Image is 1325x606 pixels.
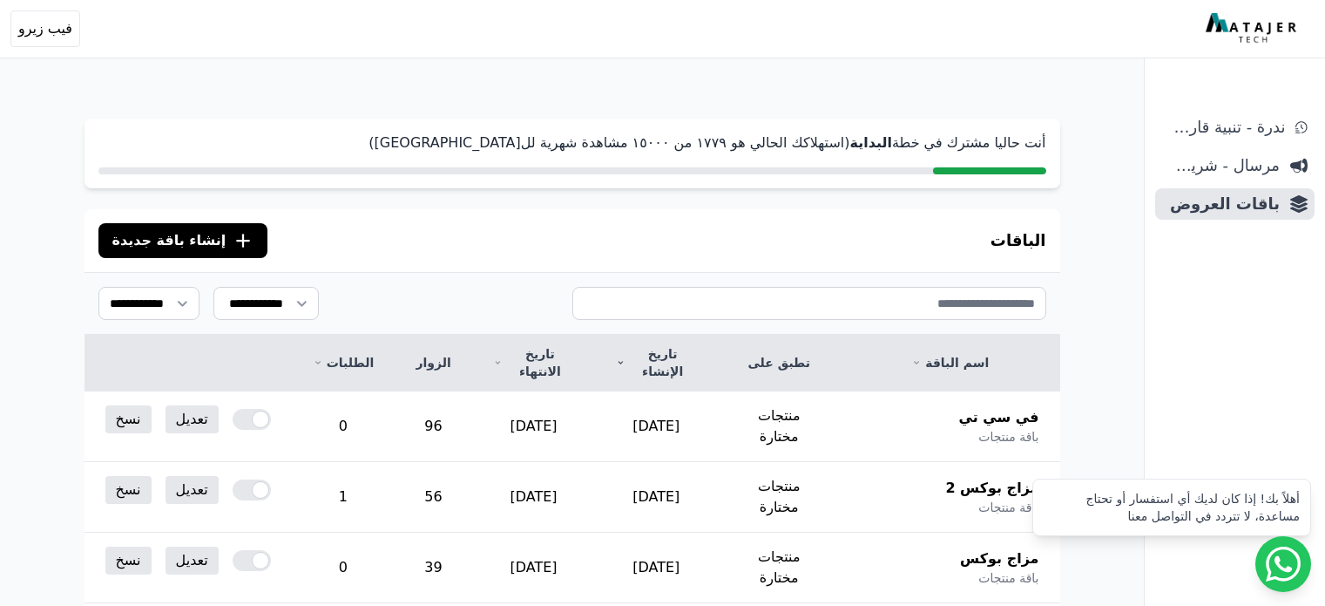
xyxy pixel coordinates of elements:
span: باقة منتجات [978,569,1038,587]
td: منتجات مختارة [717,462,841,533]
p: أنت حاليا مشترك في خطة (استهلاكك الحالي هو ١٧٧٩ من ١٥۰۰۰ مشاهدة شهرية لل[GEOGRAPHIC_DATA]) [98,133,1046,153]
img: MatajerTech Logo [1206,13,1301,44]
span: ندرة - تنبية قارب علي النفاذ [1162,115,1285,140]
th: تطبق على [717,335,841,392]
span: مزاج بوكس 2 [945,478,1038,499]
span: مزاج بوكس [960,548,1038,569]
td: 56 [395,462,472,533]
td: منتجات مختارة [717,392,841,462]
span: باقات العروض [1162,192,1280,216]
td: 39 [395,533,472,603]
td: [DATE] [595,462,717,533]
a: تاريخ الإنشاء [616,345,696,380]
td: 96 [395,392,472,462]
a: تعديل [166,405,219,433]
span: مرسال - شريط دعاية [1162,153,1280,178]
td: [DATE] [595,392,717,462]
a: الطلبات [313,354,374,371]
div: أهلاً بك! إذا كان لديك أي استفسار أو تحتاج مساعدة، لا تتردد في التواصل معنا [1044,490,1300,525]
a: تعديل [166,547,219,575]
td: 0 [292,392,395,462]
td: [DATE] [472,533,595,603]
a: تعديل [166,476,219,504]
a: نسخ [105,405,152,433]
a: اسم الباقة [862,354,1038,371]
td: 1 [292,462,395,533]
td: [DATE] [472,392,595,462]
h3: الباقات [990,228,1046,253]
span: في سي تي [959,407,1039,428]
button: فيب زيرو [10,10,80,47]
span: فيب زيرو [18,18,72,39]
td: 0 [292,533,395,603]
a: نسخ [105,547,152,575]
span: باقة منتجات [978,499,1038,516]
td: [DATE] [472,462,595,533]
th: الزوار [395,335,472,392]
a: نسخ [105,476,152,504]
button: إنشاء باقة جديدة [98,223,268,258]
a: تاريخ الانتهاء [493,345,574,380]
td: [DATE] [595,533,717,603]
span: باقة منتجات [978,428,1038,446]
td: منتجات مختارة [717,533,841,603]
strong: البداية [849,134,891,151]
span: إنشاء باقة جديدة [112,230,226,251]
